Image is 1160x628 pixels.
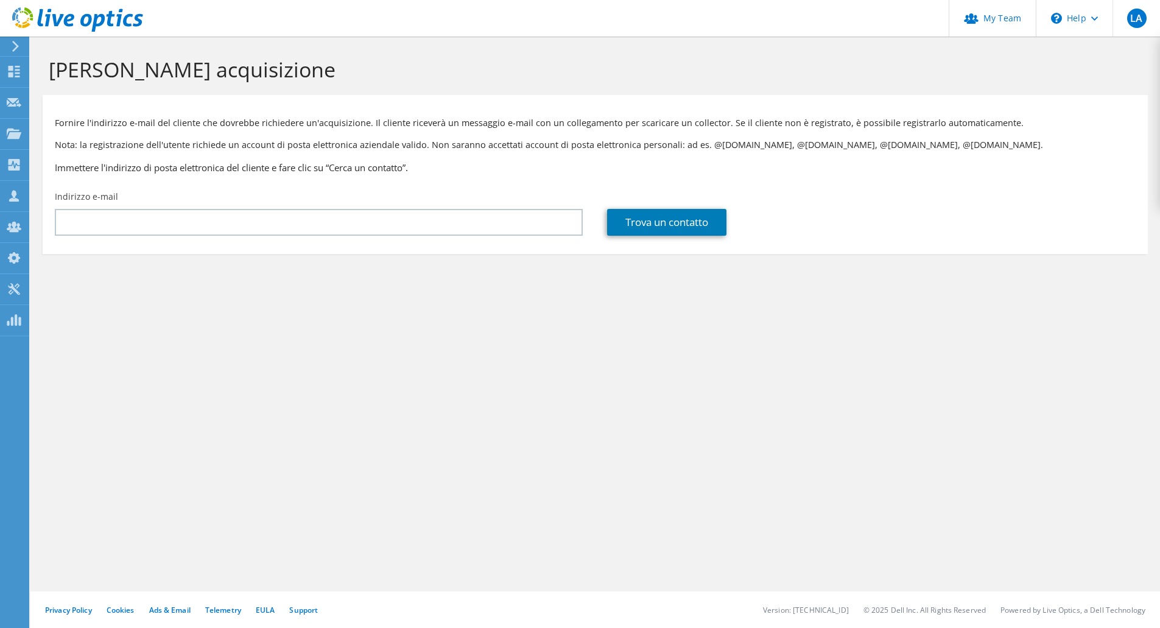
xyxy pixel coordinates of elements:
li: Powered by Live Optics, a Dell Technology [1000,605,1145,615]
li: Version: [TECHNICAL_ID] [763,605,849,615]
a: EULA [256,605,275,615]
p: Fornire l'indirizzo e-mail del cliente che dovrebbe richiedere un'acquisizione. Il cliente riceve... [55,116,1136,130]
a: Telemetry [205,605,241,615]
h1: [PERSON_NAME] acquisizione [49,57,1136,82]
span: LA [1127,9,1147,28]
li: © 2025 Dell Inc. All Rights Reserved [863,605,986,615]
h3: Immettere l'indirizzo di posta elettronica del cliente e fare clic su “Cerca un contatto”. [55,161,1136,174]
a: Support [289,605,318,615]
a: Cookies [107,605,135,615]
a: Ads & Email [149,605,191,615]
a: Privacy Policy [45,605,92,615]
svg: \n [1051,13,1062,24]
p: Nota: la registrazione dell'utente richiede un account di posta elettronica aziendale valido. Non... [55,138,1136,152]
label: Indirizzo e-mail [55,191,118,203]
a: Trova un contatto [607,209,726,236]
